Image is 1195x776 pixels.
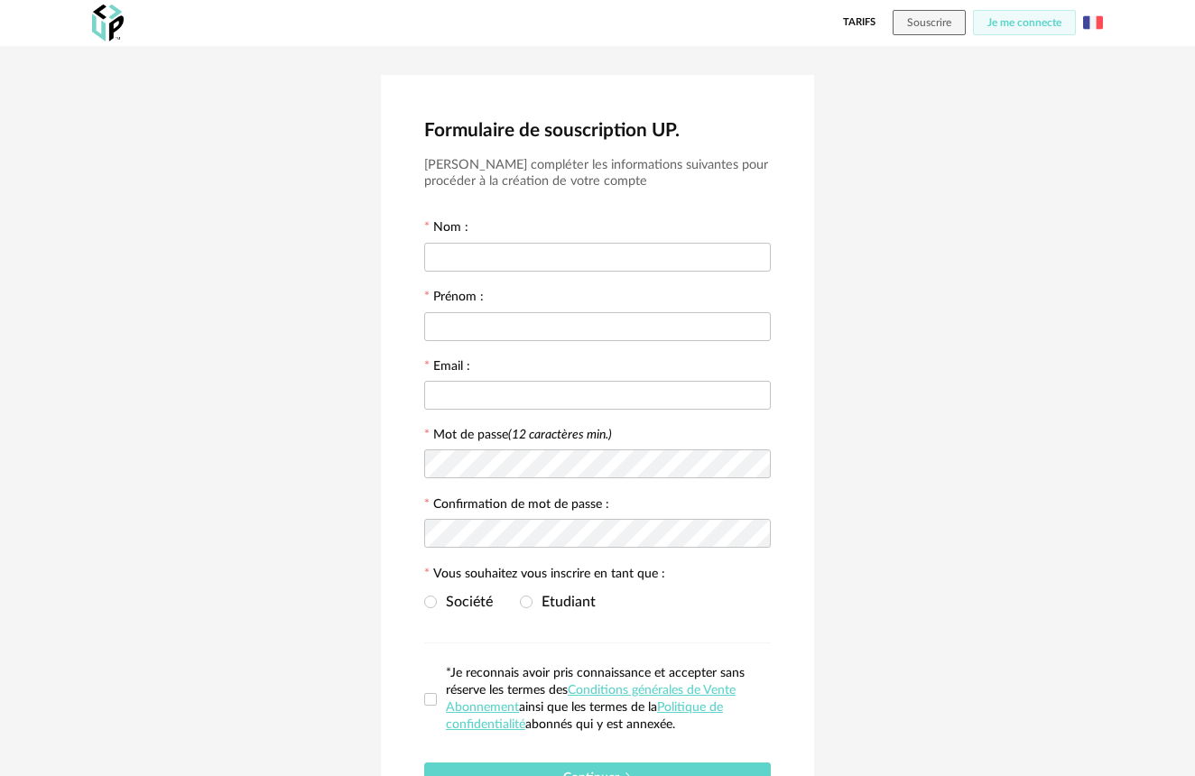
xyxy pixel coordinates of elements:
label: Nom : [424,221,468,237]
a: Tarifs [843,10,875,35]
label: Mot de passe [433,429,612,441]
label: Vous souhaitez vous inscrire en tant que : [424,568,665,584]
label: Confirmation de mot de passe : [424,498,609,514]
span: Je me connecte [987,17,1061,28]
i: (12 caractères min.) [508,429,612,441]
label: Email : [424,360,470,376]
a: Politique de confidentialité [446,701,723,731]
h3: [PERSON_NAME] compléter les informations suivantes pour procéder à la création de votre compte [424,157,771,190]
span: *Je reconnais avoir pris connaissance et accepter sans réserve les termes des ainsi que les terme... [446,667,745,731]
img: fr [1083,13,1103,32]
span: Souscrire [907,17,951,28]
h2: Formulaire de souscription UP. [424,118,771,143]
img: OXP [92,5,124,42]
button: Je me connecte [973,10,1076,35]
a: Conditions générales de Vente Abonnement [446,684,736,714]
button: Souscrire [893,10,966,35]
span: Société [437,595,493,609]
span: Etudiant [533,595,596,609]
label: Prénom : [424,291,484,307]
